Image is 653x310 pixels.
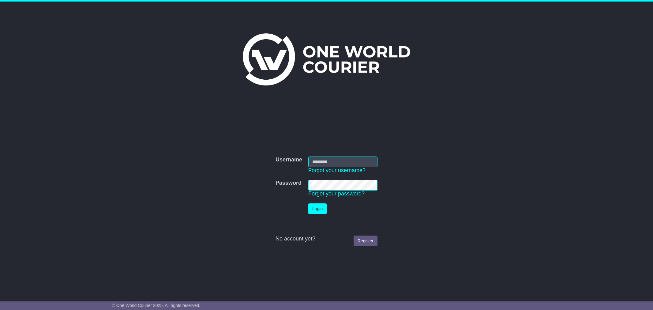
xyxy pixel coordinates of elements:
[112,303,201,308] span: © One World Courier 2025. All rights reserved.
[276,157,302,163] label: Username
[276,236,377,242] div: No account yet?
[308,167,366,173] a: Forgot your username?
[243,33,410,85] img: One World
[276,180,302,187] label: Password
[308,191,365,197] a: Forgot your password?
[308,203,327,214] button: Login
[354,236,377,246] a: Register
